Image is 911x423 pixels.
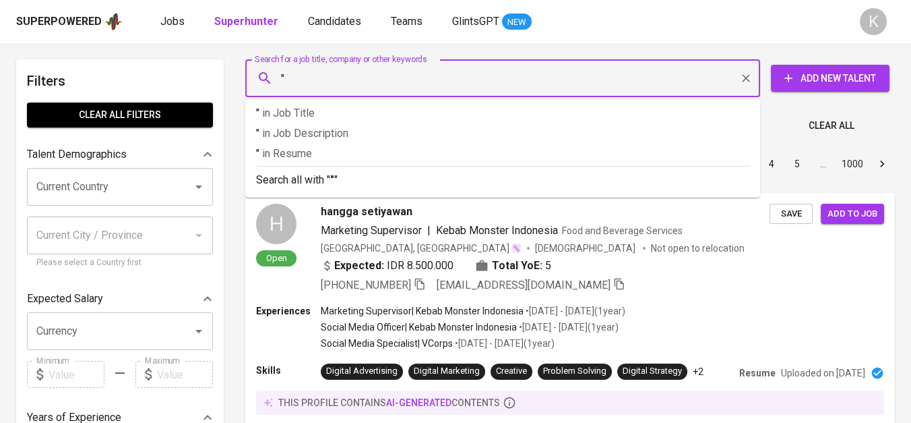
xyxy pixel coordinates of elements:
[391,15,422,28] span: Teams
[27,103,213,128] button: Clear All filters
[256,105,749,121] p: "
[321,304,524,318] p: Marketing Supervisor | Kebab Monster Indonesia
[321,242,522,255] div: [GEOGRAPHIC_DATA], [GEOGRAPHIC_DATA]
[386,397,451,408] span: AI-generated
[517,320,619,334] p: • [DATE] - [DATE] ( 1 year )
[452,13,532,30] a: GlintsGPT NEW
[651,242,745,255] p: Not open to relocation
[157,361,213,388] input: Value
[492,258,542,274] b: Total YoE:
[453,337,555,350] p: • [DATE] - [DATE] ( 1 year )
[27,70,213,92] h6: Filters
[771,65,889,92] button: Add New Talent
[739,366,776,380] p: Resume
[321,279,411,291] span: [PHONE_NUMBER]
[502,16,532,29] span: NEW
[214,13,281,30] a: Superhunter
[262,147,312,160] span: in Resume
[278,396,500,410] p: this profile contains contents
[391,13,425,30] a: Teams
[427,223,431,239] span: |
[38,107,202,123] span: Clear All filters
[16,11,123,32] a: Superpoweredapp logo
[321,224,422,237] span: Marketing Supervisor
[511,243,522,254] img: magic_wand.svg
[414,365,480,378] div: Digital Marketing
[27,146,127,163] p: Talent Demographics
[776,206,806,222] span: Save
[761,153,782,175] button: Go to page 4
[256,146,749,162] p: "
[27,285,213,312] div: Expected Salary
[214,15,278,28] b: Superhunter
[809,117,854,134] span: Clear All
[256,204,296,244] div: H
[330,173,334,186] b: "
[543,365,606,378] div: Problem Solving
[623,365,682,378] div: Digital Strategy
[308,15,361,28] span: Candidates
[27,291,103,307] p: Expected Salary
[189,177,208,196] button: Open
[262,127,348,140] span: in Job Description
[27,141,213,168] div: Talent Demographics
[821,204,884,225] button: Add to job
[104,11,123,32] img: app logo
[838,153,867,175] button: Go to page 1000
[321,258,453,274] div: IDR 8.500.000
[871,153,893,175] button: Go to next page
[256,125,749,142] p: "
[827,206,877,222] span: Add to job
[160,15,185,28] span: Jobs
[693,365,703,378] p: +2
[562,225,683,236] span: Food and Beverage Services
[452,15,499,28] span: GlintsGPT
[256,304,321,318] p: Experiences
[656,153,895,175] nav: pagination navigation
[812,157,834,171] div: …
[160,13,187,30] a: Jobs
[326,365,398,378] div: Digital Advertising
[436,224,558,237] span: Kebab Monster Indonesia
[321,320,517,334] p: Social Media Officer | Kebab Monster Indonesia
[781,366,865,380] p: Uploaded on [DATE]
[261,252,292,264] span: Open
[262,107,315,119] span: in Job Title
[769,204,813,225] button: Save
[321,204,412,220] span: hangga setiyawan
[786,153,808,175] button: Go to page 5
[308,13,364,30] a: Candidates
[437,279,610,291] span: [EMAIL_ADDRESS][DOMAIN_NAME]
[321,337,453,350] p: Social Media Specialist | VCorps
[736,69,755,88] button: Clear
[256,364,321,377] p: Skills
[16,14,102,30] div: Superpowered
[545,258,551,274] span: 5
[49,361,104,388] input: Value
[860,8,887,35] div: K
[535,242,637,255] span: [DEMOGRAPHIC_DATA]
[496,365,527,378] div: Creative
[524,304,625,318] p: • [DATE] - [DATE] ( 1 year )
[334,258,384,274] b: Expected:
[803,113,860,138] button: Clear All
[256,172,749,188] p: Search all with " "
[782,70,879,87] span: Add New Talent
[189,322,208,341] button: Open
[36,256,203,270] p: Please select a Country first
